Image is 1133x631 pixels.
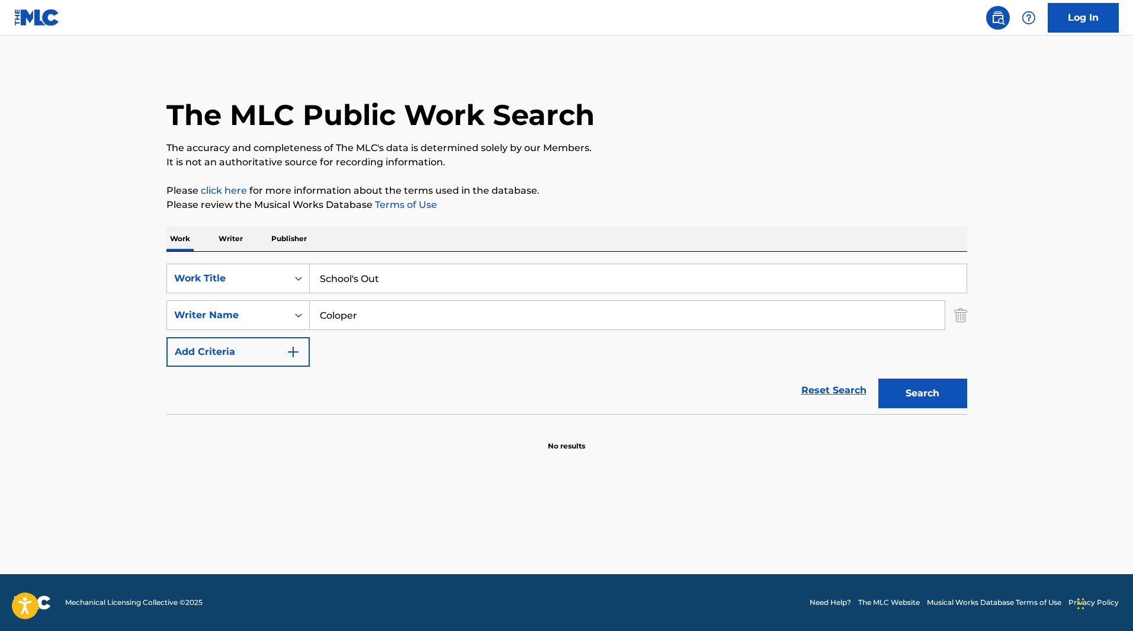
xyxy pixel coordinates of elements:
p: No results [548,427,585,451]
p: The accuracy and completeness of The MLC's data is determined solely by our Members. [166,141,967,155]
form: Search Form [166,264,967,414]
a: Terms of Use [373,199,437,210]
p: Please for more information about the terms used in the database. [166,184,967,198]
p: Writer [215,226,246,251]
a: Log In [1048,3,1119,33]
p: Work [166,226,194,251]
img: 9d2ae6d4665cec9f34b9.svg [286,345,300,359]
div: Widget de chat [1074,574,1133,631]
div: Work Title [174,271,281,286]
div: Writer Name [174,308,281,322]
img: Delete Criterion [954,300,967,330]
a: click here [201,185,247,196]
h1: The MLC Public Work Search [166,97,595,133]
img: help [1022,11,1036,25]
a: Reset Search [795,377,872,403]
img: MLC Logo [14,9,60,26]
button: Search [878,379,967,408]
iframe: Chat Widget [1074,574,1133,631]
div: Glisser [1077,586,1084,622]
span: Mechanical Licensing Collective © 2025 [65,597,203,608]
a: Privacy Policy [1068,597,1119,608]
p: Please review the Musical Works Database [166,198,967,212]
a: Need Help? [810,597,851,608]
button: Add Criteria [166,337,310,367]
p: It is not an authoritative source for recording information. [166,155,967,169]
p: Publisher [268,226,310,251]
a: Public Search [986,6,1010,30]
a: The MLC Website [858,597,920,608]
img: logo [14,595,51,610]
a: Musical Works Database Terms of Use [927,597,1061,608]
img: search [991,11,1005,25]
div: Help [1017,6,1041,30]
